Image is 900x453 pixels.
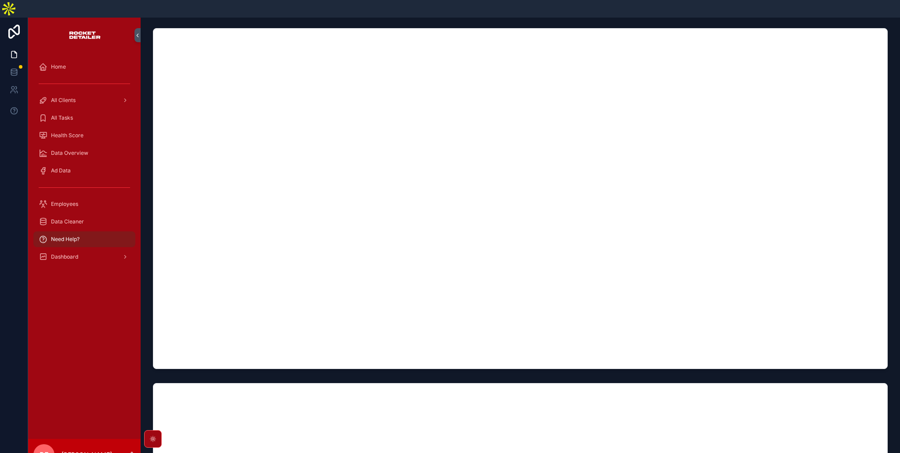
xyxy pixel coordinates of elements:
[33,145,135,161] a: Data Overview
[33,92,135,108] a: All Clients
[51,253,78,260] span: Dashboard
[33,59,135,75] a: Home
[51,114,73,121] span: All Tasks
[51,236,80,243] span: Need Help?
[51,97,76,104] span: All Clients
[33,196,135,212] a: Employees
[33,214,135,230] a: Data Cleaner
[33,128,135,143] a: Health Score
[28,53,141,276] div: scrollable content
[51,167,71,174] span: Ad Data
[51,150,88,157] span: Data Overview
[51,63,66,70] span: Home
[51,218,84,225] span: Data Cleaner
[33,249,135,265] a: Dashboard
[51,132,83,139] span: Health Score
[51,201,78,208] span: Employees
[33,110,135,126] a: All Tasks
[33,231,135,247] a: Need Help?
[68,28,101,42] img: App logo
[33,163,135,179] a: Ad Data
